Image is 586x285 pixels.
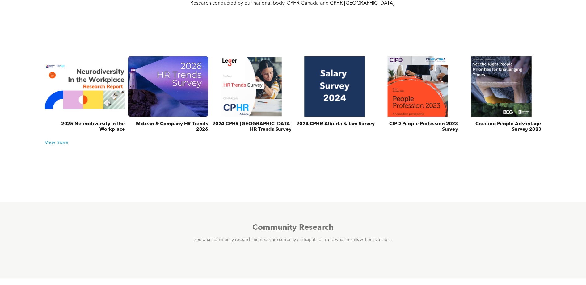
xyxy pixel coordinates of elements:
div: View more [42,140,544,146]
h3: 2025 Neurodiversity in the Workplace [45,121,125,133]
h3: Creating People Advantage Survey 2023 [461,121,541,133]
h3: CIPD People Profession 2023 Survey [378,121,458,133]
h3: McLean & Company HR Trends 2026 [128,121,208,133]
span: Research conducted by our national body, CPHR Canada and CPHR [GEOGRAPHIC_DATA]. [190,1,396,6]
h3: 2024 CPHR Alberta Salary Survey [296,121,375,127]
h3: 2024 CPHR [GEOGRAPHIC_DATA] HR Trends Survey [211,121,292,133]
span: Community Research [252,224,334,232]
span: See what community research members are currently participating in and when results will be avail... [194,238,392,242]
